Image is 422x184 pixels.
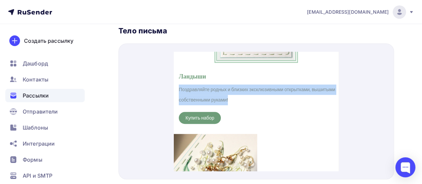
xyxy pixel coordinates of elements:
span: Отправители [23,108,58,116]
span: Интеграции [23,140,55,148]
span: Дашборд [23,59,48,67]
a: Контакты [5,73,85,86]
a: Дашборд [5,57,85,70]
div: Тело письма [118,26,394,35]
span: Поздравляйте родных и близких эксклюзивными открытками, вышитыми собственными руками! [5,35,161,51]
a: Отправители [5,105,85,118]
span: API и SMTP [23,172,52,180]
span: Купить набор [12,63,40,69]
div: Создать рассылку [24,37,73,45]
a: [EMAIL_ADDRESS][DOMAIN_NAME] [307,5,414,19]
strong: Ландыши [5,22,32,28]
span: Формы [23,156,42,164]
a: Шаблоны [5,121,85,134]
span: [EMAIL_ADDRESS][DOMAIN_NAME] [307,9,389,15]
span: Рассылки [23,91,49,100]
span: Шаблоны [23,124,48,132]
a: Рассылки [5,89,85,102]
span: Контакты [23,75,48,83]
a: Купить набор [5,60,47,72]
a: Формы [5,153,85,166]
